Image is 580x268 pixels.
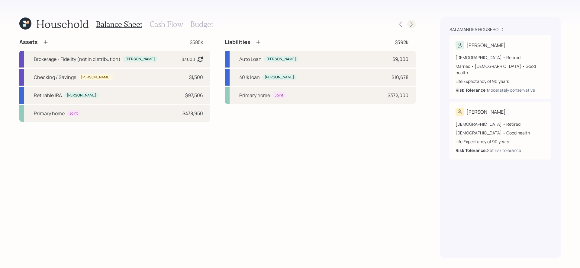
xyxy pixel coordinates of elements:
div: Joint [275,93,283,98]
div: $10,678 [391,74,408,81]
h4: Liabilities [225,39,250,46]
div: Life Expectancy of 90 years [456,78,545,84]
div: [PERSON_NAME] [265,75,294,80]
div: $585k [190,39,203,46]
div: Primary home [239,92,270,99]
div: [PERSON_NAME] [125,57,155,62]
div: $9,000 [392,55,408,63]
div: $97,506 [185,92,203,99]
div: Auto Loan [239,55,262,63]
div: $1,500 [189,74,203,81]
div: [PERSON_NAME] [81,75,111,80]
div: Primary home [34,110,65,117]
h3: Balance Sheet [96,20,142,29]
div: [PERSON_NAME] [266,57,296,62]
div: $392k [395,39,408,46]
div: [PERSON_NAME] [466,108,506,115]
div: [DEMOGRAPHIC_DATA] • Retired [456,54,545,61]
div: $478,950 [182,110,203,117]
div: Brokerage - Fidelity (not in distribution) [34,55,121,63]
h3: Budget [190,20,213,29]
div: [DEMOGRAPHIC_DATA] • Good health [456,130,545,136]
div: [PERSON_NAME] [67,93,96,98]
div: Retirable IRA [34,92,62,99]
h4: Assets [19,39,38,46]
div: $7,000 [182,56,195,62]
div: $372,000 [388,92,408,99]
h1: Household [36,17,89,30]
div: Salamandra household [449,27,503,33]
div: Life Expectancy of 90 years [456,138,545,145]
div: Married • [DEMOGRAPHIC_DATA] • Good health [456,63,545,76]
div: Set risk tolerance [487,147,521,153]
div: [DEMOGRAPHIC_DATA] • Retired [456,121,545,127]
div: Checking / Savings [34,74,76,81]
div: [PERSON_NAME] [466,42,506,49]
b: Risk Tolerance: [456,87,487,93]
div: 401k loan [239,74,260,81]
div: Joint [69,111,78,116]
div: Moderately conservative [487,87,535,93]
h3: Cash Flow [150,20,183,29]
b: Risk Tolerance: [456,147,487,153]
